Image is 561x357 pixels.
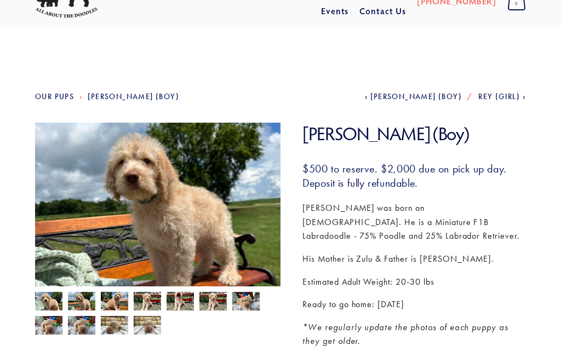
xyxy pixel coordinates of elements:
img: Darth Vader 6.jpg [134,292,161,313]
img: Darth Vader 10.jpg [35,123,280,307]
img: Darth Vader 8.jpg [199,292,227,313]
span: [PERSON_NAME] (Boy) [370,92,462,101]
img: Darth Vader 9.jpg [35,292,62,313]
img: Darth Vader 5.jpg [68,315,95,336]
img: Darth Vader 2.jpg [101,315,128,336]
a: [PERSON_NAME] (Boy) [88,92,179,101]
a: Events [321,1,349,21]
a: Our Pups [35,92,74,101]
p: His Mother is Zulu & Father is [PERSON_NAME]. [302,252,526,266]
em: *We regularly update the photos of each puppy as they get older. [302,322,511,347]
a: Rey (Girl) [478,92,526,101]
a: Contact Us [359,1,406,21]
h3: $500 to reserve. $2,000 due on pick up day. Deposit is fully refundable. [302,162,526,190]
img: Darth Vader 1.jpg [134,315,161,336]
p: Estimated Adult Weight: 20-30 lbs [302,275,526,289]
img: Darth Vader 11.jpg [101,292,128,313]
img: Darth Vader 3.jpg [35,315,62,336]
img: Darth Vader 7.jpg [167,292,194,313]
a: [PERSON_NAME] (Boy) [365,92,462,101]
p: Ready to go home: [DATE] [302,297,526,312]
span: Rey (Girl) [478,92,520,101]
img: Darth Vader 4.jpg [232,291,260,312]
img: Darth Vader 10.jpg [68,292,95,313]
h1: [PERSON_NAME] (Boy) [302,123,526,145]
p: [PERSON_NAME] was born on [DEMOGRAPHIC_DATA]. He is a Miniature F1B Labradoodle - 75% Poodle and ... [302,201,526,243]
